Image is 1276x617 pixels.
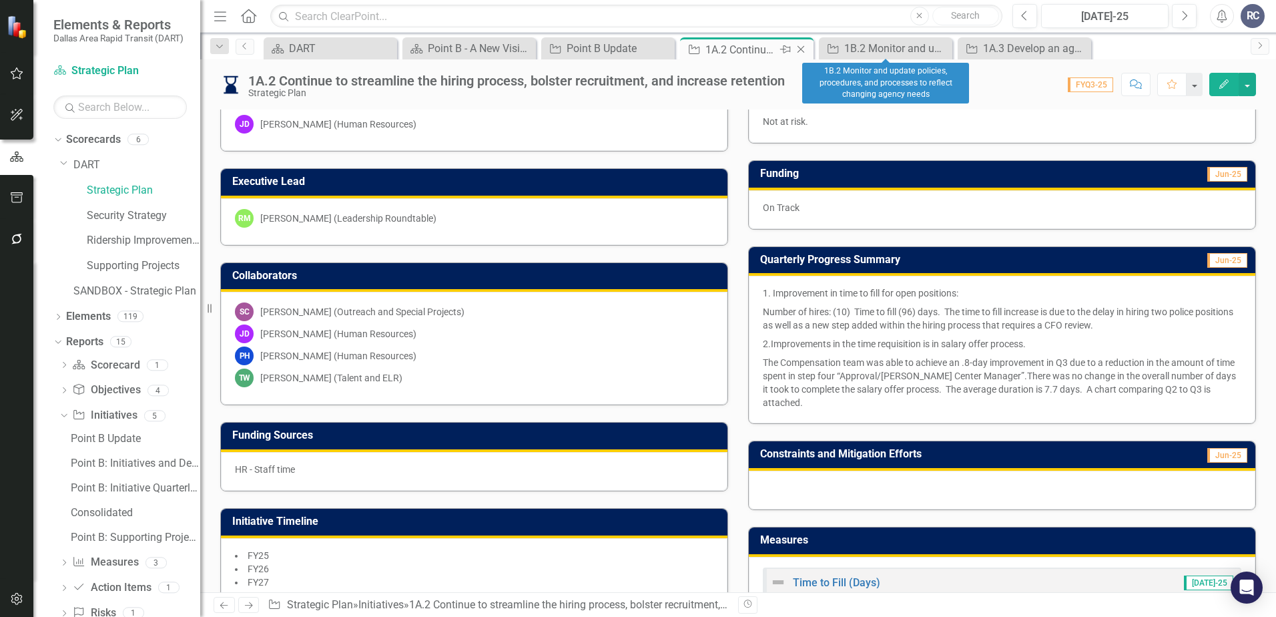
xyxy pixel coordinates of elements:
a: Point B: Initiatives and Descriptions [67,453,200,474]
span: On Track [763,202,800,213]
img: In Progress [220,74,242,95]
div: [PERSON_NAME] (Leadership Roundtable) [260,212,436,225]
div: PH [235,347,254,365]
h3: Initiative Timeline [232,516,721,528]
a: Measures [72,555,138,570]
div: [PERSON_NAME] (Human Resources) [260,118,416,131]
div: 1B.2 Monitor and update policies, procedures, and processes to reflect changing agency needs [844,40,949,57]
div: 5 [144,410,166,421]
img: ClearPoint Strategy [7,15,30,39]
a: Point B Update [545,40,671,57]
a: 1B.2 Monitor and update policies, procedures, and processes to reflect changing agency needs [822,40,949,57]
div: 1 [147,359,168,371]
span: Improvements in the time requisition is in salary offer process. [771,339,1026,349]
div: 1A.2 Continue to streamline the hiring process, bolster recruitment, and increase retention [705,41,777,58]
span: Jun-25 [1207,448,1247,463]
div: TW [235,369,254,387]
a: Reports [66,335,103,350]
button: Search [932,7,999,25]
a: DART [73,158,200,173]
div: JD [235,115,254,134]
a: Security Strategy [87,208,200,224]
div: 3 [145,557,167,568]
div: SC [235,302,254,321]
div: 119 [117,311,143,323]
div: 1A.2 Continue to streamline the hiring process, bolster recruitment, and increase retention [248,73,785,88]
a: Initiatives [358,598,404,611]
a: 1A.3 Develop an agency-wide internal data and knowledge management strategy and process [961,40,1088,57]
div: Point B Update [567,40,671,57]
h3: Constraints and Mitigation Efforts [760,448,1149,460]
div: 1A.3 Develop an agency-wide internal data and knowledge management strategy and process [983,40,1088,57]
div: 1A.2 Continue to streamline the hiring process, bolster recruitment, and increase retention [409,598,827,611]
a: Point B Update [67,428,200,449]
p: 1. Improvement in time to fill for open positions: [763,286,1241,302]
div: Strategic Plan [248,88,785,98]
div: 4 [147,385,169,396]
img: Not Defined [770,574,786,590]
h3: Measures [760,534,1249,546]
a: Consolidated [67,502,200,524]
a: Time to Fill (Days) [793,576,880,589]
h3: Funding Sources [232,429,721,441]
div: Point B: Initiatives and Descriptions [71,457,200,469]
div: 15 [110,336,131,347]
h3: Collaborators [232,270,721,282]
h3: Quarterly Progress Summary [760,254,1137,266]
a: Strategic Plan [53,63,187,79]
div: [PERSON_NAME] (Outreach and Special Projects) [260,305,464,319]
div: RM [235,209,254,228]
div: Point B: Supporting Projects + Summary [71,532,200,544]
a: Point B: Supporting Projects + Summary [67,527,200,548]
a: Point B: Initiative Quarterly Summary by Executive Lead & PM [67,477,200,499]
a: Strategic Plan [287,598,353,611]
a: Elements [66,309,111,325]
div: DART [289,40,394,57]
a: Objectives [72,383,140,398]
span: FYQ3-25 [1068,77,1113,92]
small: Dallas Area Rapid Transit (DART) [53,33,184,43]
div: [PERSON_NAME] (Human Resources) [260,327,416,341]
div: Point B - A New Vision for Mobility in [GEOGRAPHIC_DATA][US_STATE] [428,40,533,57]
p: 2. [763,335,1241,353]
div: Consolidated [71,507,200,519]
p: HR - Staff time [235,463,713,476]
div: Point B Update [71,433,200,445]
p: Not at risk. [763,115,1241,128]
div: Point B: Initiative Quarterly Summary by Executive Lead & PM [71,482,200,494]
input: Search ClearPoint... [270,5,1002,28]
a: Ridership Improvement Funds [87,233,200,248]
span: The Compensation team was able to achieve an .8-day improvement in Q3 due to a reduction in the a... [763,357,1235,381]
div: [PERSON_NAME] (Human Resources) [260,349,416,363]
button: [DATE]-25 [1041,4,1169,28]
span: Search [951,10,980,21]
span: There was no change in the overall number of days it took to complete the salary offer process. T... [763,357,1236,408]
div: » » [268,598,728,613]
span: FY26 [248,564,269,574]
div: [DATE]-25 [1046,9,1164,25]
span: Elements & Reports [53,17,184,33]
a: Action Items [72,580,151,596]
div: 1 [158,582,180,594]
a: Initiatives [72,408,137,423]
a: Supporting Projects [87,258,200,274]
div: Open Intercom Messenger [1231,572,1263,604]
button: RC [1241,4,1265,28]
span: [DATE]-25 [1184,576,1233,590]
input: Search Below... [53,95,187,119]
div: 1B.2 Monitor and update policies, procedures, and processes to reflect changing agency needs [802,63,969,104]
div: 6 [127,134,149,146]
h3: Funding [760,168,996,180]
a: DART [267,40,394,57]
div: [PERSON_NAME] (Talent and ELR) [260,371,402,385]
span: FY27 [248,577,269,588]
span: Jun-25 [1207,253,1247,268]
div: JD [235,325,254,343]
span: Jun-25 [1207,167,1247,182]
a: Point B - A New Vision for Mobility in [GEOGRAPHIC_DATA][US_STATE] [406,40,533,57]
span: FY25 [248,550,269,561]
p: Number of hires: (10) Time to fill (96) days. The time to fill increase is due to the delay in hi... [763,302,1241,335]
a: Strategic Plan [87,183,200,198]
a: Scorecards [66,132,121,148]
